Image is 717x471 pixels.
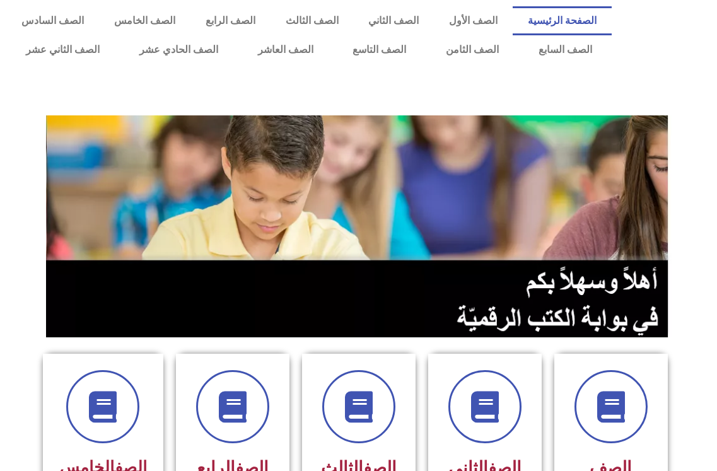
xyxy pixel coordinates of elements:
[238,35,333,64] a: الصف العاشر
[6,35,120,64] a: الصف الثاني عشر
[518,35,612,64] a: الصف السابع
[120,35,238,64] a: الصف الحادي عشر
[190,6,271,35] a: الصف الرابع
[513,6,612,35] a: الصفحة الرئيسية
[6,6,99,35] a: الصف السادس
[271,6,354,35] a: الصف الثالث
[434,6,513,35] a: الصف الأول
[353,6,434,35] a: الصف الثاني
[426,35,519,64] a: الصف الثامن
[333,35,426,64] a: الصف التاسع
[99,6,190,35] a: الصف الخامس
